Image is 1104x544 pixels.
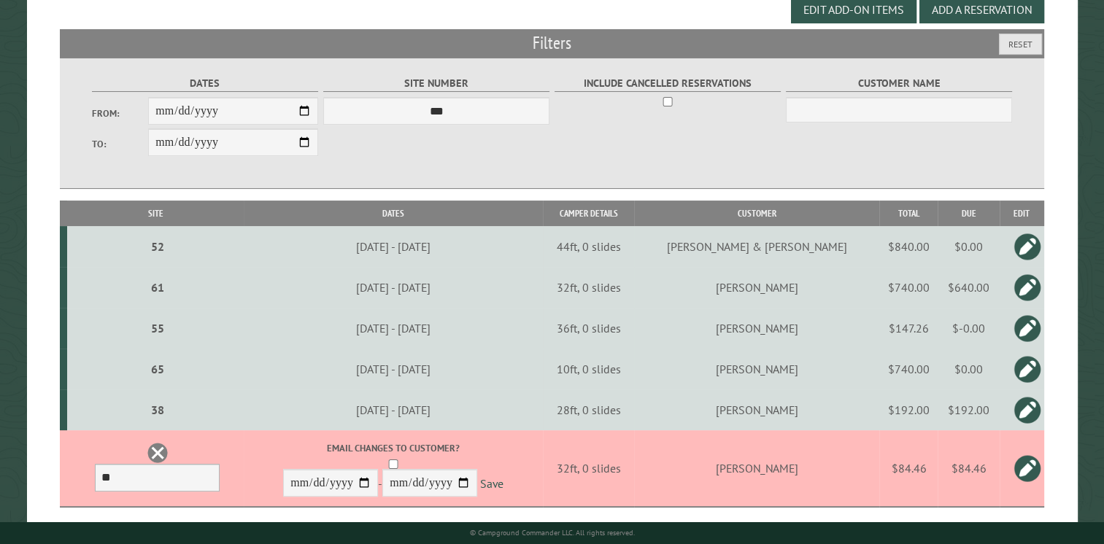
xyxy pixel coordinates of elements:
[480,476,503,491] a: Save
[73,239,242,254] div: 52
[244,201,542,226] th: Dates
[1000,201,1045,226] th: Edit
[247,362,541,376] div: [DATE] - [DATE]
[879,308,938,349] td: $147.26
[879,430,938,507] td: $84.46
[634,430,879,507] td: [PERSON_NAME]
[999,34,1042,55] button: Reset
[634,267,879,308] td: [PERSON_NAME]
[938,430,999,507] td: $84.46
[938,308,999,349] td: $-0.00
[555,75,781,92] label: Include Cancelled Reservations
[92,137,149,151] label: To:
[323,75,550,92] label: Site Number
[879,226,938,267] td: $840.00
[247,441,541,500] div: -
[73,321,242,335] div: 55
[543,267,634,308] td: 32ft, 0 slides
[73,403,242,417] div: 38
[879,349,938,389] td: $740.00
[470,528,635,537] small: © Campground Commander LLC. All rights reserved.
[60,29,1044,57] h2: Filters
[92,106,149,120] label: From:
[543,389,634,430] td: 28ft, 0 slides
[879,389,938,430] td: $192.00
[247,239,541,254] div: [DATE] - [DATE]
[543,430,634,507] td: 32ft, 0 slides
[786,75,1013,92] label: Customer Name
[73,362,242,376] div: 65
[92,75,319,92] label: Dates
[938,226,999,267] td: $0.00
[938,349,999,389] td: $0.00
[938,201,999,226] th: Due
[879,201,938,226] th: Total
[634,308,879,349] td: [PERSON_NAME]
[543,349,634,389] td: 10ft, 0 slides
[543,201,634,226] th: Camper Details
[543,226,634,267] td: 44ft, 0 slides
[543,308,634,349] td: 36ft, 0 slides
[938,267,999,308] td: $640.00
[247,403,541,417] div: [DATE] - [DATE]
[634,389,879,430] td: [PERSON_NAME]
[147,442,169,464] a: Delete this reservation
[879,267,938,308] td: $740.00
[634,201,879,226] th: Customer
[938,389,999,430] td: $192.00
[247,280,541,295] div: [DATE] - [DATE]
[634,349,879,389] td: [PERSON_NAME]
[247,441,541,455] label: Email changes to customer?
[247,321,541,335] div: [DATE] - [DATE]
[73,280,242,295] div: 61
[634,226,879,267] td: [PERSON_NAME] & [PERSON_NAME]
[67,201,244,226] th: Site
